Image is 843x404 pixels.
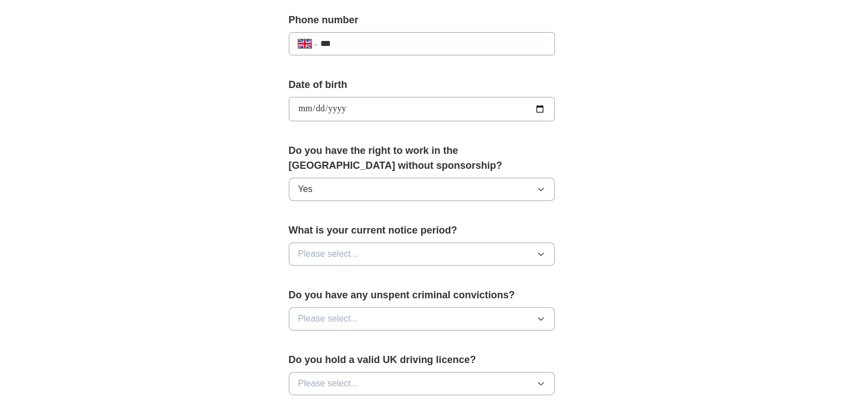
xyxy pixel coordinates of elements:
[289,288,555,303] label: Do you have any unspent criminal convictions?
[298,312,359,325] span: Please select...
[289,178,555,201] button: Yes
[289,223,555,238] label: What is your current notice period?
[289,77,555,92] label: Date of birth
[289,242,555,266] button: Please select...
[289,143,555,173] label: Do you have the right to work in the [GEOGRAPHIC_DATA] without sponsorship?
[289,372,555,395] button: Please select...
[289,307,555,330] button: Please select...
[298,377,359,390] span: Please select...
[298,247,359,261] span: Please select...
[298,183,313,196] span: Yes
[289,353,555,367] label: Do you hold a valid UK driving licence?
[289,13,555,28] label: Phone number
